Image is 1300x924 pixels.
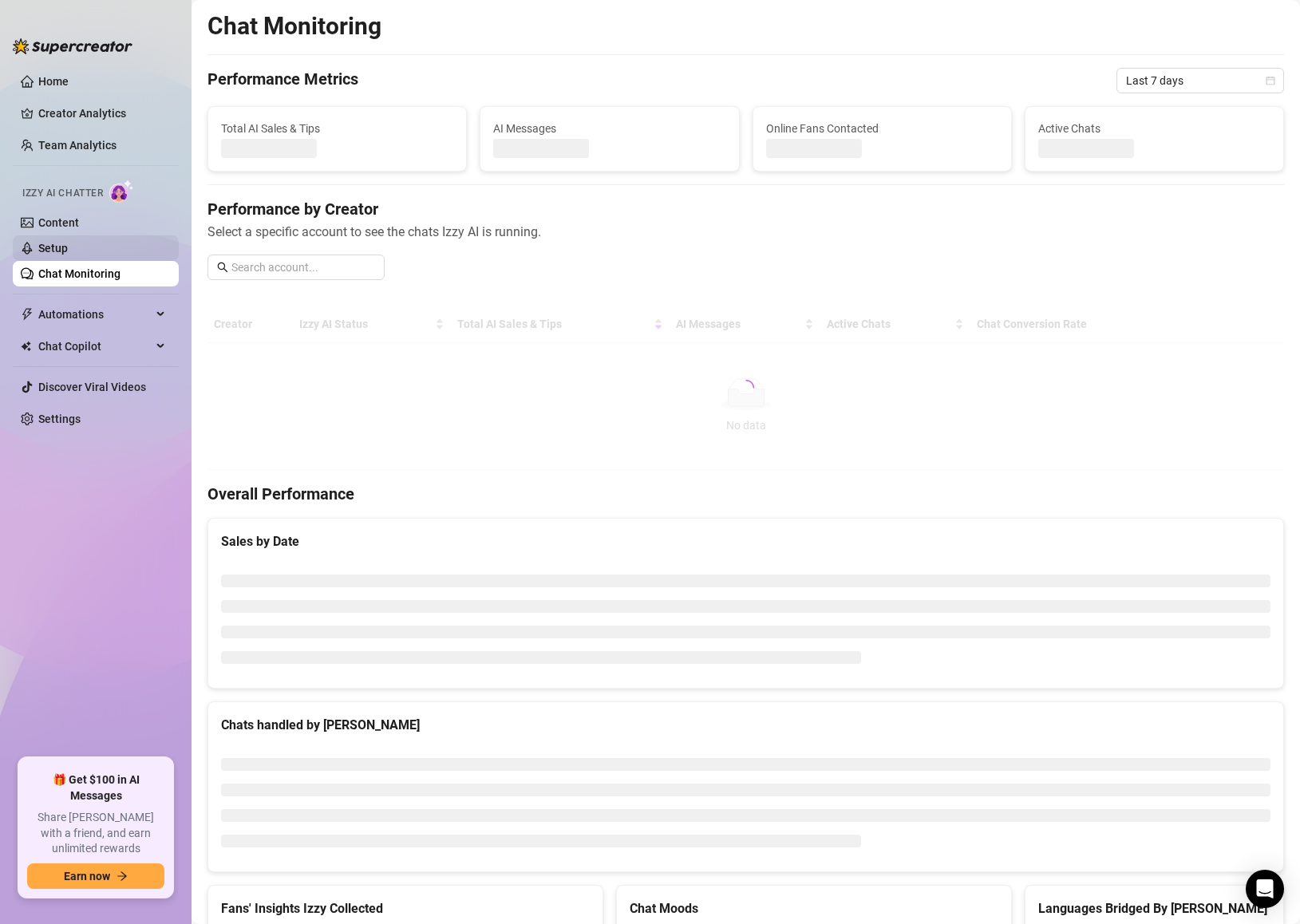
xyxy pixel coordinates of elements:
a: Discover Viral Videos [38,381,146,393]
span: 🎁 Get $100 in AI Messages [27,772,164,804]
button: Earn nowarrow-right [27,863,164,889]
a: Settings [38,413,81,425]
h4: Overall Performance [207,483,1284,505]
a: Chat Monitoring [38,267,121,280]
span: arrow-right [117,871,128,882]
span: Automations [38,302,152,327]
span: Select a specific account to see the chats Izzy AI is running. [207,222,1284,242]
h4: Performance Metrics [207,68,358,93]
a: Team Analytics [38,139,117,152]
span: loading [738,380,754,396]
span: AI Messages [493,120,725,137]
span: thunderbolt [21,308,34,321]
div: Chats handled by [PERSON_NAME] [221,715,1270,735]
span: calendar [1266,76,1275,85]
div: Sales by Date [221,531,1270,551]
input: Search account... [231,259,375,276]
h4: Performance by Creator [207,198,1284,220]
span: Share [PERSON_NAME] with a friend, and earn unlimited rewards [27,810,164,857]
span: search [217,262,228,273]
div: Fans' Insights Izzy Collected [221,898,590,918]
img: AI Chatter [109,180,134,203]
span: Izzy AI Chatter [22,186,103,201]
span: Online Fans Contacted [766,120,998,137]
a: Content [38,216,79,229]
div: Chat Moods [630,898,998,918]
span: Total AI Sales & Tips [221,120,453,137]
a: Home [38,75,69,88]
span: Last 7 days [1126,69,1274,93]
a: Creator Analytics [38,101,166,126]
span: Active Chats [1038,120,1270,137]
span: Earn now [64,870,110,883]
div: Languages Bridged By [PERSON_NAME] [1038,898,1270,918]
span: Chat Copilot [38,334,152,359]
a: Setup [38,242,68,255]
img: Chat Copilot [21,341,31,352]
div: Open Intercom Messenger [1246,870,1284,908]
img: logo-BBDzfeDw.svg [13,38,132,54]
h2: Chat Monitoring [207,11,381,41]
